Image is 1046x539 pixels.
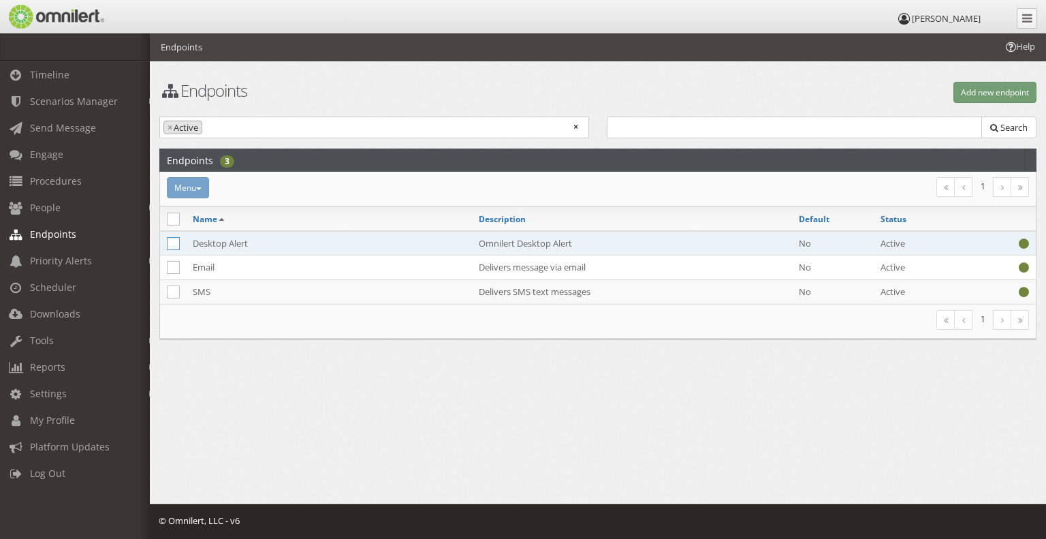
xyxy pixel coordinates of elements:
[1011,310,1029,330] a: Last
[186,231,472,256] td: Desktop Alert
[972,177,994,196] li: 1
[799,213,829,225] a: Default
[1004,40,1035,53] span: Help
[30,174,82,187] span: Procedures
[30,148,63,161] span: Engage
[30,228,76,241] span: Endpoints
[881,213,906,225] a: Status
[30,68,69,81] span: Timeline
[936,310,955,330] a: First
[167,149,213,171] h2: Endpoints
[31,10,59,22] span: Help
[168,121,172,134] span: ×
[936,177,955,197] a: First
[953,82,1036,103] button: Add new endpoint
[186,256,472,280] td: Email
[472,256,792,280] td: Delivers message via email
[981,117,1036,139] button: Search
[30,95,118,108] span: Scenarios Manager
[972,310,994,328] li: 1
[159,82,589,99] h1: Endpoints
[792,256,874,280] td: No
[30,414,75,427] span: My Profile
[30,334,54,347] span: Tools
[993,310,1011,330] a: Next
[874,256,974,280] td: Active
[472,231,792,256] td: Omnilert Desktop Alert
[7,5,104,29] img: Omnilert
[159,514,240,527] span: © Omnilert, LLC - v6
[193,213,217,225] a: Name
[30,387,67,400] span: Settings
[1000,121,1028,134] span: Search
[1011,177,1029,197] a: Last
[479,213,526,225] a: Description
[792,279,874,303] td: No
[186,279,472,303] td: SMS
[874,279,974,303] td: Active
[954,177,972,197] a: Previous
[30,254,92,267] span: Priority Alerts
[912,12,981,25] span: [PERSON_NAME]
[30,121,96,134] span: Send Message
[573,121,578,134] span: Remove all items
[792,231,874,256] td: No
[1017,8,1037,29] a: Collapse Menu
[30,307,80,320] span: Downloads
[30,360,65,373] span: Reports
[30,467,65,480] span: Log Out
[163,121,202,135] li: Active
[161,41,202,54] li: Endpoints
[220,155,234,168] div: 3
[993,177,1011,197] a: Next
[30,440,110,453] span: Platform Updates
[30,281,76,294] span: Scheduler
[30,201,61,214] span: People
[472,279,792,303] td: Delivers SMS text messages
[874,231,974,256] td: Active
[954,310,972,330] a: Previous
